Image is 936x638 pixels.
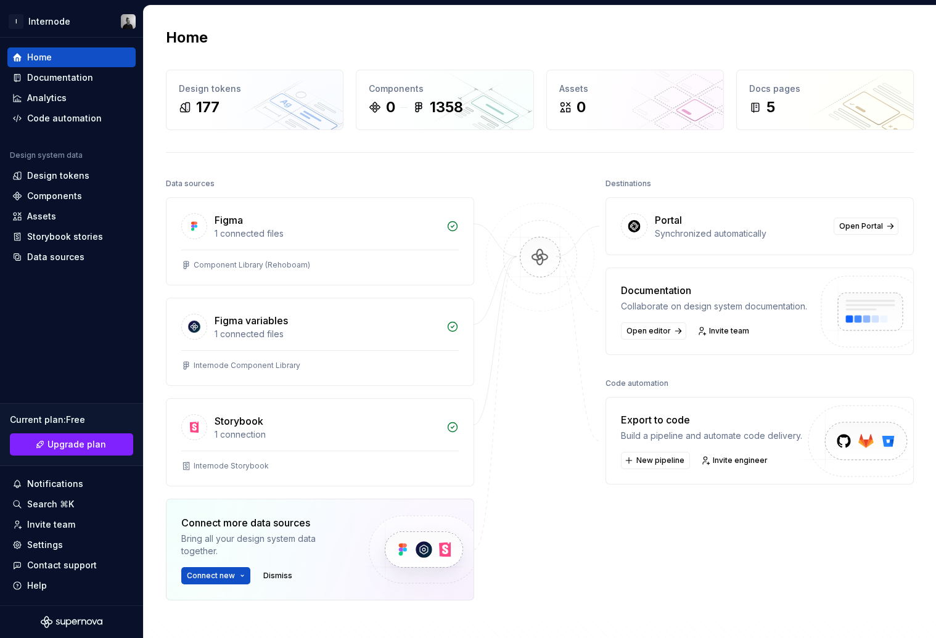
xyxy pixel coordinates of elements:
div: Export to code [621,412,802,427]
div: Portal [655,213,682,227]
a: Documentation [7,68,136,88]
div: Home [27,51,52,63]
button: Notifications [7,474,136,494]
div: 177 [196,97,220,117]
div: Code automation [606,375,668,392]
div: Components [27,190,82,202]
a: Components01358 [356,70,533,130]
div: Synchronized automatically [655,227,826,240]
div: Bring all your design system data together. [181,533,348,557]
a: Storybook stories [7,227,136,247]
div: Code automation [27,112,102,125]
a: Figma variables1 connected filesInternode Component Library [166,298,474,386]
div: Design system data [10,150,83,160]
div: 5 [766,97,775,117]
span: Invite engineer [713,456,768,465]
div: 1 connected files [215,328,439,340]
span: Invite team [709,326,749,336]
span: Dismiss [263,571,292,581]
div: Figma [215,213,243,227]
div: Internode Component Library [194,361,300,370]
div: Design tokens [27,170,89,182]
a: Design tokens177 [166,70,343,130]
img: Balazs [121,14,136,29]
div: Data sources [27,251,84,263]
a: Assets [7,207,136,226]
a: Assets0 [546,70,724,130]
div: 1 connection [215,428,439,441]
div: 1358 [430,97,463,117]
div: Storybook [215,414,263,428]
button: Dismiss [258,567,298,584]
div: Documentation [621,283,807,298]
div: Build a pipeline and automate code delivery. [621,430,802,442]
div: Storybook stories [27,231,103,243]
button: Contact support [7,555,136,575]
button: Search ⌘K [7,494,136,514]
a: Code automation [7,108,136,128]
div: Invite team [27,518,75,531]
div: Documentation [27,72,93,84]
div: I [9,14,23,29]
div: Docs pages [749,83,901,95]
span: Open Portal [839,221,883,231]
a: Figma1 connected filesComponent Library (Rehoboam) [166,197,474,285]
span: Upgrade plan [47,438,106,451]
div: Search ⌘K [27,498,74,510]
a: Components [7,186,136,206]
div: Figma variables [215,313,288,328]
svg: Supernova Logo [41,616,102,628]
div: 0 [577,97,586,117]
h2: Home [166,28,208,47]
div: Assets [27,210,56,223]
a: Upgrade plan [10,433,133,456]
a: Storybook1 connectionInternode Storybook [166,398,474,486]
span: Connect new [187,571,235,581]
a: Invite team [694,322,755,340]
div: Contact support [27,559,97,571]
a: Analytics [7,88,136,108]
button: IInternodeBalazs [2,8,141,35]
button: New pipeline [621,452,690,469]
span: New pipeline [636,456,684,465]
div: Collaborate on design system documentation. [621,300,807,313]
a: Design tokens [7,166,136,186]
div: Current plan : Free [10,414,133,426]
a: Invite team [7,515,136,534]
div: Data sources [166,175,215,192]
div: Design tokens [179,83,330,95]
div: Connect more data sources [181,515,348,530]
div: Destinations [606,175,651,192]
button: Connect new [181,567,250,584]
a: Open Portal [834,218,898,235]
div: 1 connected files [215,227,439,240]
div: Analytics [27,92,67,104]
button: Help [7,576,136,595]
a: Settings [7,535,136,555]
div: Help [27,579,47,592]
div: Settings [27,539,63,551]
a: Docs pages5 [736,70,914,130]
div: 0 [386,97,395,117]
div: Internode Storybook [194,461,269,471]
span: Open editor [626,326,671,336]
a: Invite engineer [697,452,773,469]
a: Open editor [621,322,686,340]
div: Assets [559,83,711,95]
div: Notifications [27,478,83,490]
a: Home [7,47,136,67]
div: Internode [28,15,70,28]
div: Component Library (Rehoboam) [194,260,310,270]
div: Components [369,83,520,95]
a: Data sources [7,247,136,267]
